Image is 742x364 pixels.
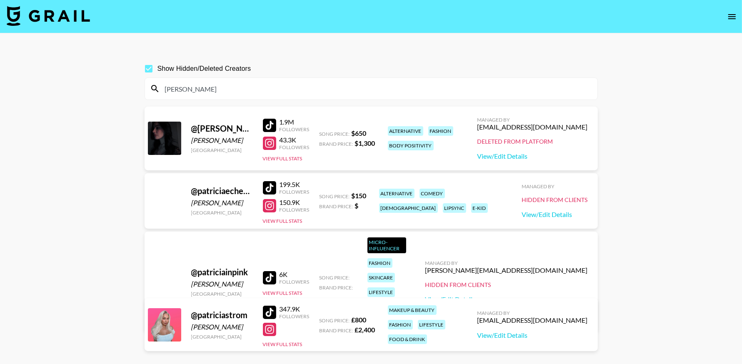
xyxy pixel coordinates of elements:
[320,327,353,334] span: Brand Price:
[477,138,588,145] div: Deleted from Platform
[425,260,588,266] div: Managed By
[320,131,350,137] span: Song Price:
[477,117,588,123] div: Managed By
[477,152,588,160] a: View/Edit Details
[191,136,253,145] div: [PERSON_NAME]
[367,237,406,253] div: Micro-Influencer
[355,139,375,147] strong: $ 1,300
[477,331,588,339] a: View/Edit Details
[522,196,588,204] div: Hidden from Clients
[280,189,310,195] div: Followers
[191,334,253,340] div: [GEOGRAPHIC_DATA]
[522,183,588,189] div: Managed By
[191,280,253,288] div: [PERSON_NAME]
[191,199,253,207] div: [PERSON_NAME]
[263,341,302,347] button: View Full Stats
[320,203,353,209] span: Brand Price:
[191,291,253,297] div: [GEOGRAPHIC_DATA]
[191,310,253,320] div: @ patriciastrom
[160,82,592,95] input: Search by User Name
[280,118,310,126] div: 1.9M
[428,126,453,136] div: fashion
[280,198,310,207] div: 150.9K
[280,144,310,150] div: Followers
[320,274,350,281] span: Song Price:
[191,123,253,134] div: @ [PERSON_NAME].[PERSON_NAME]
[352,129,367,137] strong: $ 650
[724,8,740,25] button: open drawer
[477,310,588,316] div: Managed By
[280,313,310,319] div: Followers
[355,202,359,209] strong: $
[425,281,588,289] div: Hidden from Clients
[379,189,415,198] div: alternative
[263,290,302,296] button: View Full Stats
[388,305,437,315] div: makeup & beauty
[280,136,310,144] div: 43.3K
[388,126,423,136] div: alternative
[418,320,445,329] div: lifestyle
[425,295,588,304] a: View/Edit Details
[191,267,253,277] div: @ patriciainpink
[355,326,375,334] strong: £ 2,400
[388,141,434,150] div: body positivity
[420,189,445,198] div: comedy
[379,203,438,213] div: [DEMOGRAPHIC_DATA]
[320,141,353,147] span: Brand Price:
[352,316,367,324] strong: £ 800
[7,6,90,26] img: Grail Talent
[191,186,253,196] div: @ patriciaecheverria
[263,218,302,224] button: View Full Stats
[191,209,253,216] div: [GEOGRAPHIC_DATA]
[388,320,413,329] div: fashion
[280,126,310,132] div: Followers
[477,123,588,131] div: [EMAIL_ADDRESS][DOMAIN_NAME]
[320,193,350,199] span: Song Price:
[522,210,588,219] a: View/Edit Details
[191,147,253,153] div: [GEOGRAPHIC_DATA]
[425,266,588,274] div: [PERSON_NAME][EMAIL_ADDRESS][DOMAIN_NAME]
[320,317,350,324] span: Song Price:
[320,284,353,291] span: Brand Price:
[352,192,367,199] strong: $ 150
[367,258,392,268] div: fashion
[157,64,251,74] span: Show Hidden/Deleted Creators
[280,270,310,279] div: 6K
[191,323,253,331] div: [PERSON_NAME]
[477,316,588,324] div: [EMAIL_ADDRESS][DOMAIN_NAME]
[280,180,310,189] div: 199.5K
[367,273,395,282] div: skincare
[280,305,310,313] div: 347.9K
[280,207,310,213] div: Followers
[388,334,427,344] div: food & drink
[367,287,395,297] div: lifestyle
[443,203,466,213] div: lipsync
[263,155,302,162] button: View Full Stats
[471,203,488,213] div: e-kid
[280,279,310,285] div: Followers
